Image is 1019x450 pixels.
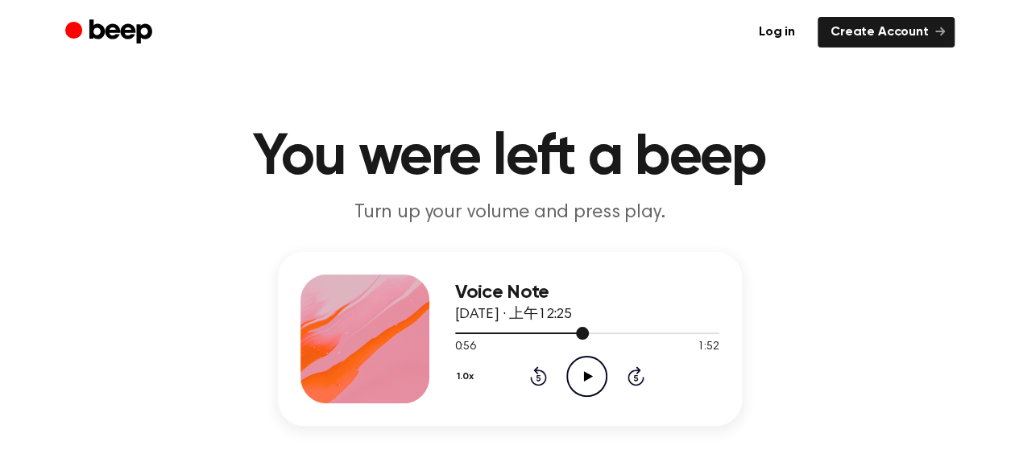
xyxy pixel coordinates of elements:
button: 1.0x [455,363,480,390]
span: 1:52 [698,339,719,356]
span: 0:56 [455,339,476,356]
h1: You were left a beep [97,129,922,187]
p: Turn up your volume and press play. [201,200,819,226]
h3: Voice Note [455,282,719,303]
a: Create Account [818,17,955,47]
a: Beep [65,17,156,48]
a: Log in [746,17,808,47]
span: [DATE] · 上午12:25 [455,308,572,322]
